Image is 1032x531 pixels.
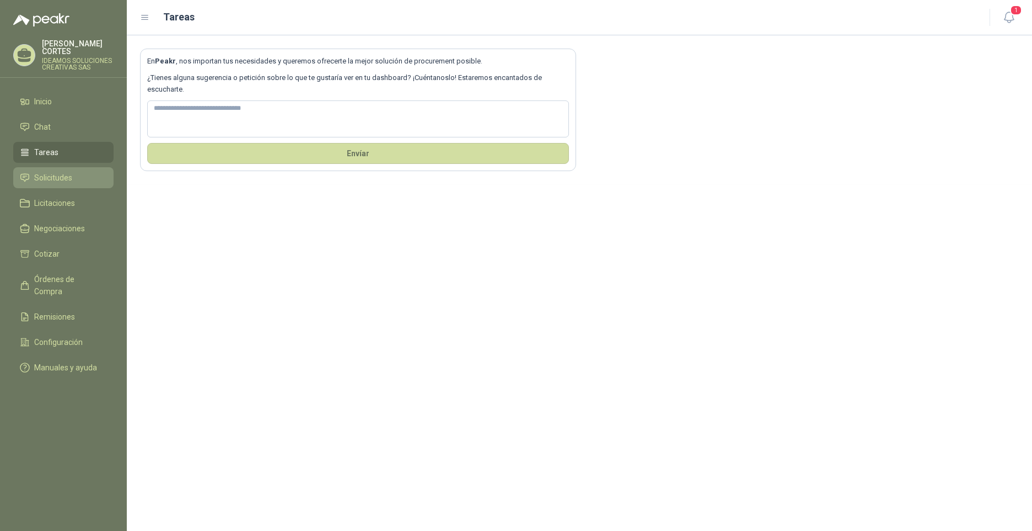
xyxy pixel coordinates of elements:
[1010,5,1022,15] span: 1
[34,146,58,158] span: Tareas
[34,362,97,374] span: Manuales y ayuda
[34,121,51,133] span: Chat
[999,8,1019,28] button: 1
[147,56,569,67] p: En , nos importan tus necesidades y queremos ofrecerte la mejor solución de procurement posible.
[13,167,114,188] a: Solicitudes
[34,248,60,260] span: Cotizar
[163,9,195,25] h1: Tareas
[13,116,114,137] a: Chat
[34,172,72,184] span: Solicitudes
[13,13,69,26] img: Logo peakr
[34,95,52,108] span: Inicio
[13,243,114,264] a: Cotizar
[13,332,114,353] a: Configuración
[147,143,569,164] button: Envíar
[34,197,75,209] span: Licitaciones
[34,336,83,348] span: Configuración
[13,357,114,378] a: Manuales y ayuda
[13,306,114,327] a: Remisiones
[34,311,75,323] span: Remisiones
[13,142,114,163] a: Tareas
[34,273,103,298] span: Órdenes de Compra
[147,72,569,95] p: ¿Tienes alguna sugerencia o petición sobre lo que te gustaría ver en tu dashboard? ¡Cuéntanoslo! ...
[34,222,85,235] span: Negociaciones
[13,269,114,302] a: Órdenes de Compra
[155,57,176,65] b: Peakr
[13,193,114,214] a: Licitaciones
[42,57,114,71] p: IDEAMOS SOLUCIONES CREATIVAS SAS
[13,91,114,112] a: Inicio
[13,218,114,239] a: Negociaciones
[42,40,114,55] p: [PERSON_NAME] CORTES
